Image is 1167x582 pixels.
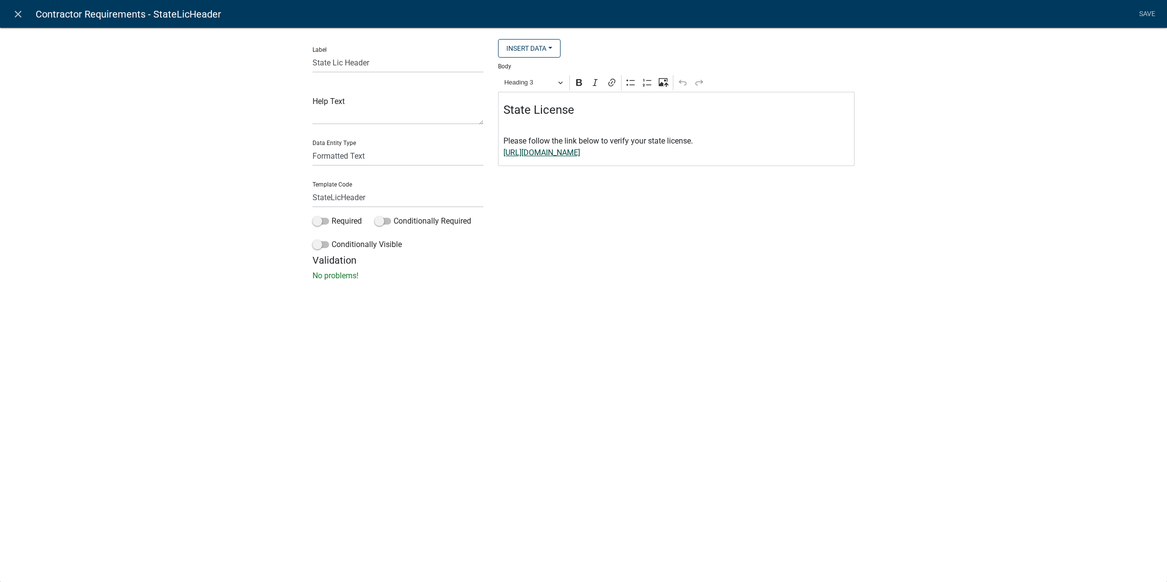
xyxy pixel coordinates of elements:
[375,215,471,227] label: Conditionally Required
[313,215,362,227] label: Required
[504,77,555,88] span: Heading 3
[36,4,221,24] span: Contractor Requirements - StateLicHeader
[503,103,850,131] h4: State License
[313,239,402,250] label: Conditionally Visible
[498,73,854,92] div: Editor toolbar
[498,39,561,58] button: Insert Data
[500,75,567,90] button: Heading 3, Heading
[12,8,24,20] i: close
[313,270,854,282] p: No problems!
[313,254,854,266] h5: Validation
[498,92,854,166] div: Editor editing area: main. Press Alt+0 for help.
[498,63,511,69] label: Body
[503,135,850,159] p: Please follow the link below to verify your state license.
[503,148,580,157] a: [URL][DOMAIN_NAME]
